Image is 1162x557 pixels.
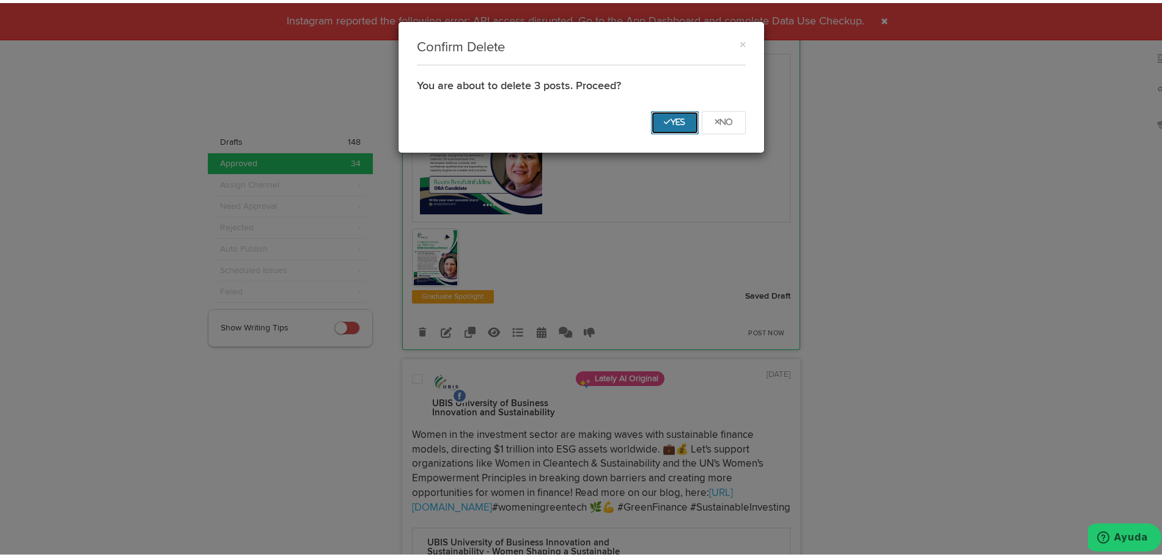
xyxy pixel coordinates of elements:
i: No [715,115,733,123]
i: Yes [664,115,686,123]
h2: You are about to delete 3 posts. Proceed? [417,78,746,90]
button: × [740,36,746,49]
iframe: Abre un widget desde donde se puede obtener más información [1088,520,1161,551]
h1: Confirm Delete [417,37,746,52]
